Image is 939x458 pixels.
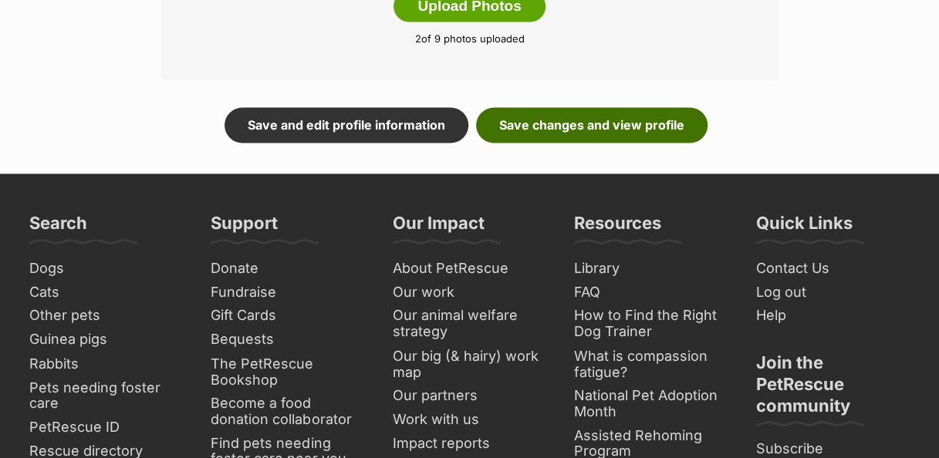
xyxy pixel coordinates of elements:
a: Save changes and view profile [476,107,708,143]
a: National Pet Adoption Month [568,383,734,423]
a: FAQ [568,281,734,305]
a: Impact reports [387,431,552,455]
a: About PetRescue [387,257,552,281]
a: Guinea pigs [23,328,189,352]
a: Pets needing foster care [23,375,189,415]
a: Our work [387,281,552,305]
a: Fundraise [204,281,370,305]
a: PetRescue ID [23,415,189,439]
a: How to Find the Right Dog Trainer [568,304,734,343]
a: Save and edit profile information [225,107,468,143]
h3: Search [29,212,87,243]
a: Our partners [387,383,552,407]
a: Log out [750,281,916,305]
a: Donate [204,257,370,281]
a: Dogs [23,257,189,281]
a: Cats [23,281,189,305]
h3: Resources [574,212,661,243]
a: Work with us [387,407,552,431]
p: of 9 photos uploaded [184,32,755,47]
h3: Join the PetRescue community [756,351,910,425]
a: Library [568,257,734,281]
a: Gift Cards [204,304,370,328]
a: Help [750,304,916,328]
h3: Quick Links [756,212,853,243]
a: Bequests [204,328,370,352]
h3: Support [211,212,278,243]
h3: Our Impact [393,212,485,243]
a: What is compassion fatigue? [568,344,734,383]
a: Our animal welfare strategy [387,304,552,343]
a: The PetRescue Bookshop [204,352,370,391]
a: Our big (& hairy) work map [387,344,552,383]
a: Rabbits [23,352,189,375]
span: 2 [415,32,421,45]
a: Contact Us [750,257,916,281]
a: Other pets [23,304,189,328]
a: Become a food donation collaborator [204,391,370,430]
